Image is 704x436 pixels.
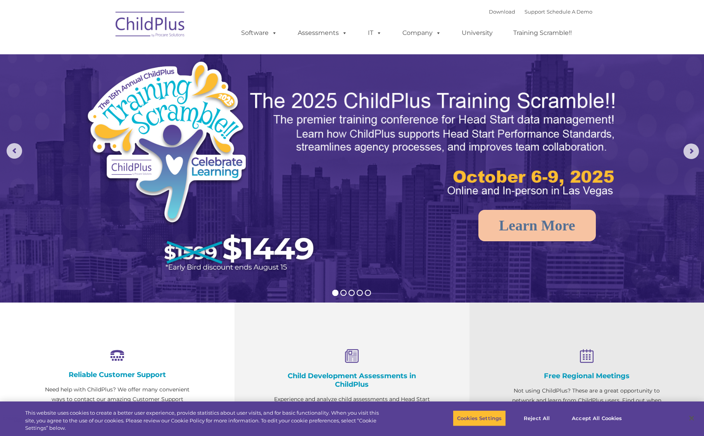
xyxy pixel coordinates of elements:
a: Download [489,9,515,15]
a: Learn More [478,210,596,241]
button: Reject All [512,410,561,426]
a: Software [233,25,285,41]
h4: Reliable Customer Support [39,370,196,379]
p: Not using ChildPlus? These are a great opportunity to network and learn from ChildPlus users. Fin... [508,386,665,415]
a: Company [395,25,449,41]
font: | [489,9,592,15]
a: Training Scramble!! [506,25,580,41]
p: Experience and analyze child assessments and Head Start data management in one system with zero c... [273,394,430,433]
h4: Free Regional Meetings [508,372,665,380]
button: Cookies Settings [453,410,506,426]
img: ChildPlus by Procare Solutions [112,6,189,45]
a: Support [525,9,545,15]
h4: Child Development Assessments in ChildPlus [273,372,430,389]
span: Phone number [108,83,141,89]
a: Schedule A Demo [547,9,592,15]
a: University [454,25,500,41]
a: Assessments [290,25,355,41]
div: This website uses cookies to create a better user experience, provide statistics about user visit... [25,409,387,432]
span: Last name [108,51,131,57]
button: Accept All Cookies [568,410,626,426]
button: Close [683,410,700,427]
a: IT [360,25,390,41]
p: Need help with ChildPlus? We offer many convenient ways to contact our amazing Customer Support r... [39,385,196,424]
